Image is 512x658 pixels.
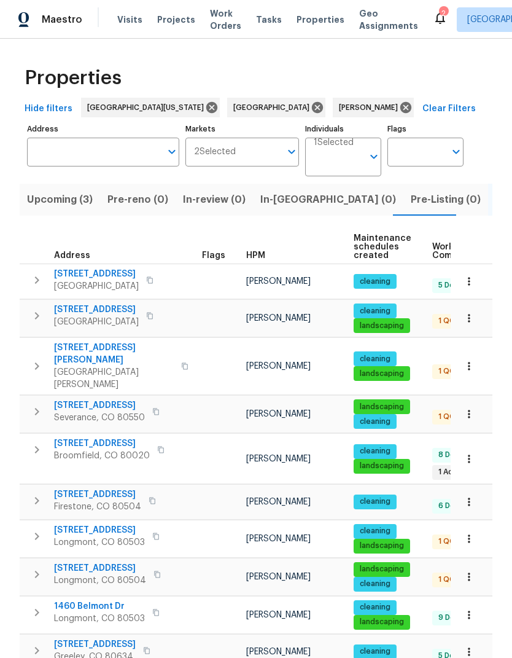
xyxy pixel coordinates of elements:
span: Work Orders [210,7,241,32]
span: Properties [297,14,344,26]
button: Open [365,148,382,165]
span: 1 QC [433,536,460,547]
span: [GEOGRAPHIC_DATA] [54,280,139,292]
span: Broomfield, CO 80020 [54,450,150,462]
button: Clear Filters [417,98,481,120]
span: 1 QC [433,366,460,377]
span: [STREET_ADDRESS] [54,488,141,501]
span: cleaning [355,446,395,456]
div: [PERSON_NAME] [333,98,414,117]
span: [STREET_ADDRESS] [54,638,136,651]
span: Hide filters [25,101,72,117]
span: [PERSON_NAME] [246,277,311,286]
span: Firestone, CO 80504 [54,501,141,513]
span: 1 Selected [314,138,354,148]
span: [PERSON_NAME] [246,362,311,370]
span: landscaping [355,564,409,574]
span: landscaping [355,402,409,412]
span: [STREET_ADDRESS] [54,268,139,280]
label: Flags [387,125,464,133]
span: landscaping [355,617,409,627]
label: Individuals [305,125,381,133]
span: Maestro [42,14,82,26]
span: [STREET_ADDRESS] [54,437,150,450]
span: [GEOGRAPHIC_DATA][PERSON_NAME] [54,366,174,391]
span: 9 Done [433,613,469,623]
span: HPM [246,251,265,260]
span: [GEOGRAPHIC_DATA] [233,101,314,114]
span: [PERSON_NAME] [246,611,311,619]
span: cleaning [355,646,395,657]
span: Maintenance schedules created [354,234,411,260]
span: Severance, CO 80550 [54,412,145,424]
span: Projects [157,14,195,26]
span: 1 QC [433,574,460,585]
span: [STREET_ADDRESS] [54,399,145,412]
span: [PERSON_NAME] [246,648,311,656]
span: Visits [117,14,142,26]
span: In-review (0) [183,191,246,208]
span: Pre-Listing (0) [411,191,481,208]
span: cleaning [355,306,395,316]
span: cleaning [355,496,395,507]
span: [PERSON_NAME] [246,455,311,463]
span: Geo Assignments [359,7,418,32]
span: Longmont, CO 80504 [54,574,146,587]
span: [GEOGRAPHIC_DATA][US_STATE] [87,101,209,114]
span: Longmont, CO 80503 [54,536,145,549]
span: 6 Done [433,501,469,511]
span: [PERSON_NAME] [246,314,311,323]
span: Tasks [256,15,282,24]
div: [GEOGRAPHIC_DATA][US_STATE] [81,98,220,117]
span: cleaning [355,579,395,589]
span: landscaping [355,321,409,331]
button: Hide filters [20,98,77,120]
label: Markets [185,125,300,133]
span: cleaning [355,417,395,427]
span: Pre-reno (0) [107,191,168,208]
span: [STREET_ADDRESS] [54,562,146,574]
span: cleaning [355,354,395,364]
span: cleaning [355,526,395,536]
span: [STREET_ADDRESS] [54,524,145,536]
span: 2 Selected [194,147,236,157]
span: 1 QC [433,412,460,422]
span: 8 Done [433,450,469,460]
span: Flags [202,251,225,260]
span: landscaping [355,541,409,551]
span: [GEOGRAPHIC_DATA] [54,316,139,328]
span: [PERSON_NAME] [246,498,311,506]
span: landscaping [355,369,409,379]
span: Address [54,251,90,260]
div: 2 [439,7,448,20]
span: [PERSON_NAME] [246,410,311,418]
label: Address [27,125,179,133]
span: 1460 Belmont Dr [54,600,145,613]
span: [PERSON_NAME] [246,573,311,581]
span: [STREET_ADDRESS] [54,304,139,316]
span: Upcoming (3) [27,191,93,208]
span: 1 Accepted [433,467,485,477]
button: Open [163,143,180,160]
button: Open [283,143,300,160]
span: [PERSON_NAME] [339,101,403,114]
span: Clear Filters [422,101,476,117]
span: landscaping [355,461,409,471]
span: [PERSON_NAME] [246,535,311,543]
span: In-[GEOGRAPHIC_DATA] (0) [260,191,396,208]
span: Work Order Completion [432,243,510,260]
span: Properties [25,72,122,84]
button: Open [448,143,465,160]
span: 5 Done [433,280,468,291]
span: Longmont, CO 80503 [54,613,145,625]
span: [STREET_ADDRESS][PERSON_NAME] [54,342,174,366]
span: cleaning [355,276,395,287]
span: cleaning [355,602,395,613]
span: 1 QC [433,316,460,326]
div: [GEOGRAPHIC_DATA] [227,98,325,117]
